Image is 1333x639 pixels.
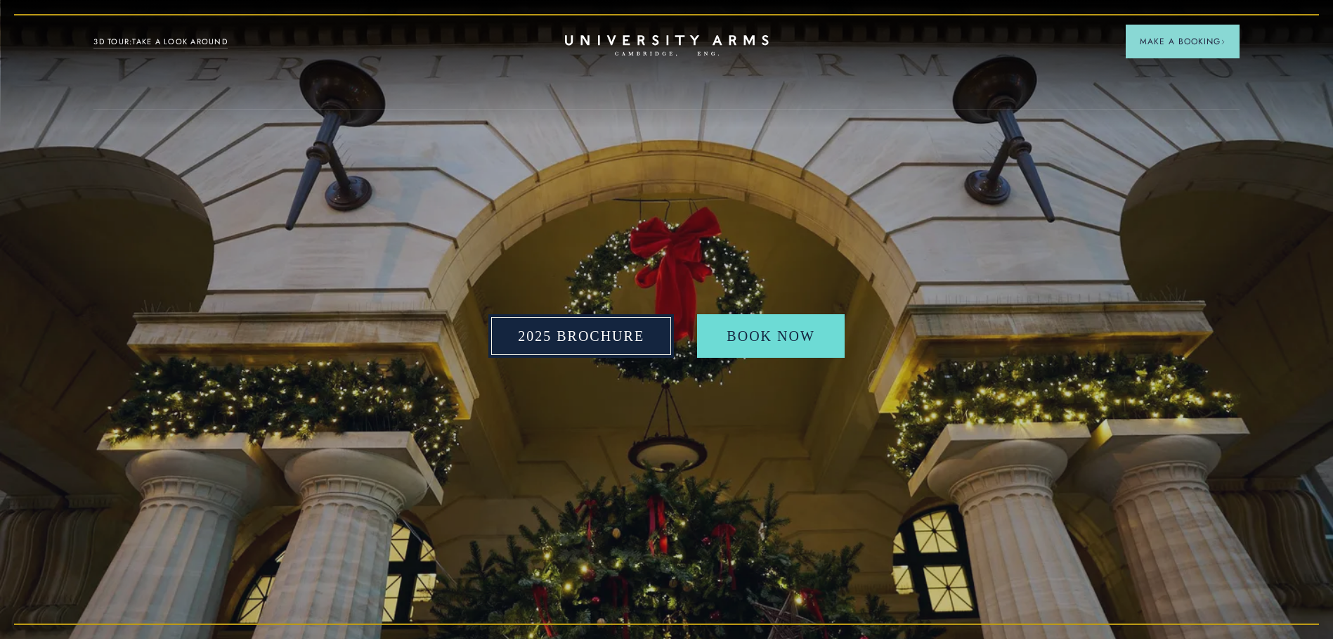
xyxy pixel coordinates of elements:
[1140,35,1225,48] span: Make a Booking
[93,36,228,49] a: 3D TOUR:TAKE A LOOK AROUND
[1126,25,1240,58] button: Make a BookingArrow icon
[697,314,844,358] a: BOOK NOW
[565,35,769,57] a: Home
[1221,39,1225,44] img: Arrow icon
[488,314,674,358] a: 2025 BROCHURE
